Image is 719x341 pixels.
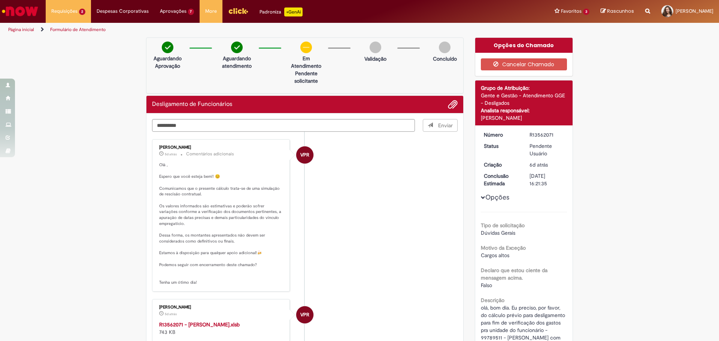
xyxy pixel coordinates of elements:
div: [PERSON_NAME] [159,305,284,310]
textarea: Digite sua mensagem aqui... [152,119,415,132]
img: check-circle-green.png [162,42,173,53]
p: Olá , Espero que você esteja bem!! 😊 Comunicamos que o presente cálculo trata-se de uma simulação... [159,162,284,286]
span: VPR [300,146,309,164]
p: Aguardando atendimento [219,55,255,70]
time: 24/09/2025 10:21:31 [530,161,548,168]
span: More [205,7,217,15]
span: Rascunhos [607,7,634,15]
time: 25/09/2025 09:37:09 [165,312,177,316]
span: Falso [481,282,492,289]
div: Padroniza [260,7,303,16]
a: Página inicial [8,27,34,33]
img: circle-minus.png [300,42,312,53]
div: Gente e Gestão - Atendimento GGE - Desligados [481,92,567,107]
span: 2 [79,9,85,15]
p: Em Atendimento [288,55,324,70]
div: 24/09/2025 10:21:31 [530,161,564,168]
p: Aguardando Aprovação [149,55,186,70]
div: [PERSON_NAME] [159,145,284,150]
a: Formulário de Atendimento [50,27,106,33]
div: Vanessa Paiva Ribeiro [296,146,313,164]
span: Cargos altos [481,252,509,259]
img: img-circle-grey.png [439,42,450,53]
dt: Conclusão Estimada [478,172,524,187]
h2: Desligamento de Funcionários Histórico de tíquete [152,101,232,108]
div: Vanessa Paiva Ribeiro [296,306,313,323]
span: [PERSON_NAME] [676,8,713,14]
b: Descrição [481,297,504,304]
div: Opções do Chamado [475,38,573,53]
time: 25/09/2025 09:37:13 [165,152,177,156]
small: Comentários adicionais [186,151,234,157]
div: Grupo de Atribuição: [481,84,567,92]
ul: Trilhas de página [6,23,474,37]
dt: Número [478,131,524,138]
img: ServiceNow [1,4,39,19]
a: Rascunhos [601,8,634,15]
div: [DATE] 16:21:35 [530,172,564,187]
div: [PERSON_NAME] [481,114,567,122]
button: Cancelar Chamado [481,58,567,70]
span: Despesas Corporativas [97,7,149,15]
span: Requisições [51,7,78,15]
img: img-circle-grey.png [370,42,381,53]
span: 3 [583,9,589,15]
span: Favoritos [561,7,582,15]
div: R13562071 [530,131,564,138]
div: Analista responsável: [481,107,567,114]
span: 5d atrás [165,312,177,316]
dt: Status [478,142,524,150]
b: Tipo de solicitação [481,222,525,229]
div: Pendente Usuário [530,142,564,157]
span: 7 [188,9,194,15]
p: Pendente solicitante [288,70,324,85]
a: R13562071 - [PERSON_NAME].xlsb [159,321,240,328]
p: Concluído [433,55,457,63]
img: click_logo_yellow_360x200.png [228,5,248,16]
p: Validação [364,55,386,63]
img: check-circle-green.png [231,42,243,53]
span: 5d atrás [165,152,177,156]
p: +GenAi [284,7,303,16]
button: Adicionar anexos [448,100,458,109]
span: 6d atrás [530,161,548,168]
span: Dúvidas Gerais [481,229,515,236]
b: Declaro que estou ciente da mensagem acima. [481,267,547,281]
b: Motivo da Exceção [481,244,526,251]
span: VPR [300,306,309,324]
span: Aprovações [160,7,186,15]
div: 743 KB [159,321,284,336]
dt: Criação [478,161,524,168]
